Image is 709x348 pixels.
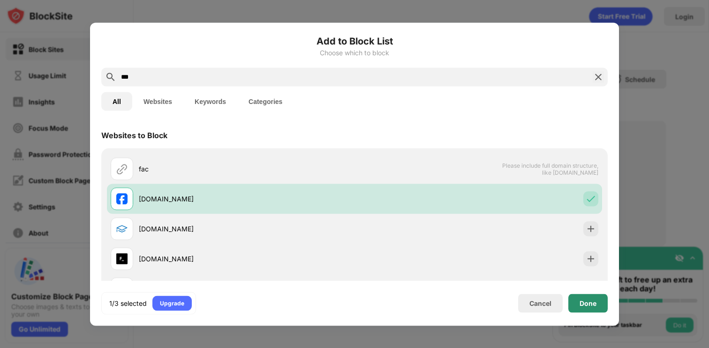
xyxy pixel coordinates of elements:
[139,164,354,174] div: fac
[116,163,128,174] img: url.svg
[132,92,183,111] button: Websites
[101,49,608,56] div: Choose which to block
[101,92,132,111] button: All
[109,298,147,308] div: 1/3 selected
[105,71,116,82] img: search.svg
[237,92,294,111] button: Categories
[580,299,596,307] div: Done
[116,223,128,234] img: favicons
[116,253,128,264] img: favicons
[139,194,354,204] div: [DOMAIN_NAME]
[116,193,128,204] img: favicons
[502,162,598,176] span: Please include full domain structure, like [DOMAIN_NAME]
[139,254,354,264] div: [DOMAIN_NAME]
[139,224,354,234] div: [DOMAIN_NAME]
[593,71,604,82] img: search-close
[183,92,237,111] button: Keywords
[529,299,551,307] div: Cancel
[160,298,184,308] div: Upgrade
[101,130,167,140] div: Websites to Block
[101,34,608,48] h6: Add to Block List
